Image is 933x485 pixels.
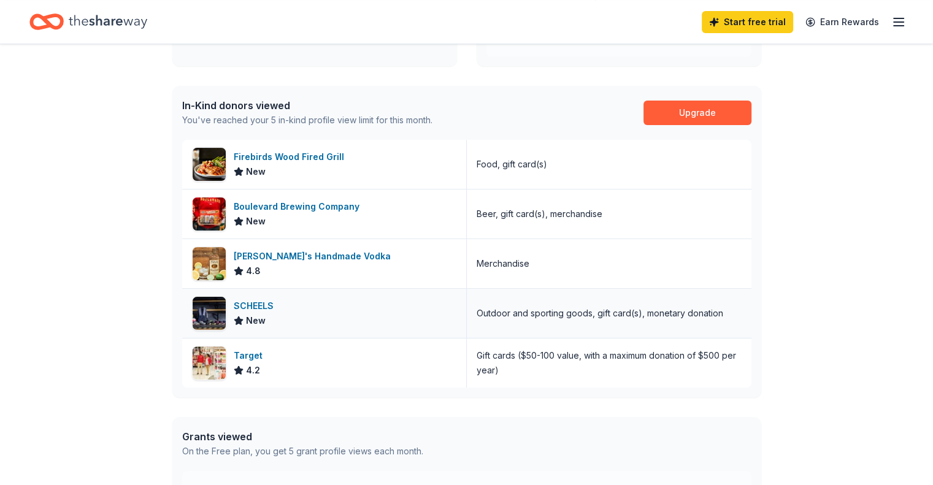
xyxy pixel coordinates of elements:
img: Image for Target [193,346,226,380]
a: Start free trial [702,11,793,33]
div: In-Kind donors viewed [182,98,432,113]
div: Grants viewed [182,429,423,444]
a: Upgrade [643,101,751,125]
span: New [246,164,266,179]
div: Beer, gift card(s), merchandise [477,207,602,221]
img: Image for Boulevard Brewing Company [193,197,226,231]
img: Image for SCHEELS [193,297,226,330]
div: Merchandise [477,256,529,271]
img: Image for Firebirds Wood Fired Grill [193,148,226,181]
a: Earn Rewards [798,11,886,33]
div: You've reached your 5 in-kind profile view limit for this month. [182,113,432,128]
span: New [246,214,266,229]
div: Outdoor and sporting goods, gift card(s), monetary donation [477,306,723,321]
div: Target [234,348,267,363]
img: Image for Tito's Handmade Vodka [193,247,226,280]
a: Home [29,7,147,36]
span: 4.8 [246,264,261,278]
span: 4.2 [246,363,260,378]
span: New [246,313,266,328]
div: On the Free plan, you get 5 grant profile views each month. [182,444,423,459]
div: Boulevard Brewing Company [234,199,364,214]
div: [PERSON_NAME]'s Handmade Vodka [234,249,396,264]
div: Food, gift card(s) [477,157,547,172]
div: Firebirds Wood Fired Grill [234,150,349,164]
div: SCHEELS [234,299,278,313]
div: Gift cards ($50-100 value, with a maximum donation of $500 per year) [477,348,742,378]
